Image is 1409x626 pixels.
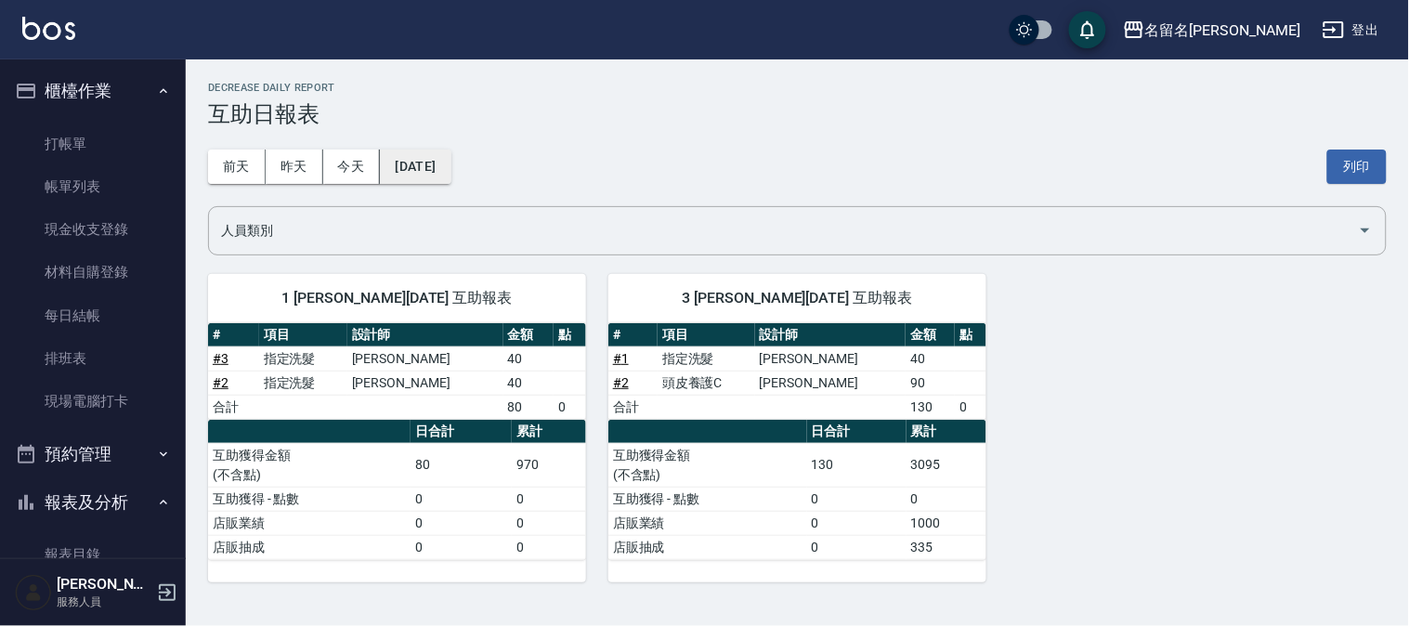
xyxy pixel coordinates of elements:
[7,294,178,337] a: 每日結帳
[907,535,986,559] td: 335
[608,323,986,420] table: a dense table
[323,150,381,184] button: 今天
[608,323,658,347] th: #
[807,511,907,535] td: 0
[1350,215,1380,245] button: Open
[411,511,512,535] td: 0
[7,251,178,293] a: 材料自購登錄
[807,443,907,487] td: 130
[347,323,503,347] th: 設計師
[57,575,151,593] h5: [PERSON_NAME]
[57,593,151,610] p: 服務人員
[259,346,347,371] td: 指定洗髮
[1145,19,1300,42] div: 名留名[PERSON_NAME]
[631,289,964,307] span: 3 [PERSON_NAME][DATE] 互助報表
[1327,150,1387,184] button: 列印
[347,371,503,395] td: [PERSON_NAME]
[906,323,955,347] th: 金額
[554,395,586,419] td: 0
[907,487,986,511] td: 0
[608,443,807,487] td: 互助獲得金額 (不含點)
[208,323,586,420] table: a dense table
[503,323,554,347] th: 金額
[7,67,178,115] button: 櫃檯作業
[259,323,347,347] th: 項目
[512,535,586,559] td: 0
[512,511,586,535] td: 0
[658,346,755,371] td: 指定洗髮
[7,478,178,527] button: 報表及分析
[1069,11,1106,48] button: save
[512,487,586,511] td: 0
[755,346,907,371] td: [PERSON_NAME]
[7,208,178,251] a: 現金收支登錄
[7,165,178,208] a: 帳單列表
[208,443,411,487] td: 互助獲得金額 (不含點)
[907,420,986,444] th: 累計
[347,346,503,371] td: [PERSON_NAME]
[608,487,807,511] td: 互助獲得 - 點數
[608,535,807,559] td: 店販抽成
[208,395,259,419] td: 合計
[213,375,228,390] a: #2
[554,323,586,347] th: 點
[7,123,178,165] a: 打帳單
[380,150,450,184] button: [DATE]
[955,323,986,347] th: 點
[608,420,986,560] table: a dense table
[230,289,564,307] span: 1 [PERSON_NAME][DATE] 互助報表
[906,371,955,395] td: 90
[613,351,629,366] a: #1
[208,420,586,560] table: a dense table
[208,101,1387,127] h3: 互助日報表
[512,420,586,444] th: 累計
[266,150,323,184] button: 昨天
[512,443,586,487] td: 970
[7,337,178,380] a: 排班表
[906,395,955,419] td: 130
[807,487,907,511] td: 0
[213,351,228,366] a: #3
[15,574,52,611] img: Person
[259,371,347,395] td: 指定洗髮
[411,487,512,511] td: 0
[411,535,512,559] td: 0
[807,535,907,559] td: 0
[208,487,411,511] td: 互助獲得 - 點數
[807,420,907,444] th: 日合計
[208,511,411,535] td: 店販業績
[1315,13,1387,47] button: 登出
[208,150,266,184] button: 前天
[503,371,554,395] td: 40
[503,395,554,419] td: 80
[613,375,629,390] a: #2
[208,323,259,347] th: #
[608,511,807,535] td: 店販業績
[503,346,554,371] td: 40
[906,346,955,371] td: 40
[7,380,178,423] a: 現場電腦打卡
[658,371,755,395] td: 頭皮養護C
[411,420,512,444] th: 日合計
[7,533,178,576] a: 報表目錄
[208,82,1387,94] h2: Decrease Daily Report
[907,511,986,535] td: 1000
[411,443,512,487] td: 80
[1115,11,1308,49] button: 名留名[PERSON_NAME]
[907,443,986,487] td: 3095
[7,430,178,478] button: 預約管理
[216,215,1350,247] input: 人員名稱
[22,17,75,40] img: Logo
[608,395,658,419] td: 合計
[658,323,755,347] th: 項目
[755,371,907,395] td: [PERSON_NAME]
[955,395,986,419] td: 0
[208,535,411,559] td: 店販抽成
[755,323,907,347] th: 設計師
